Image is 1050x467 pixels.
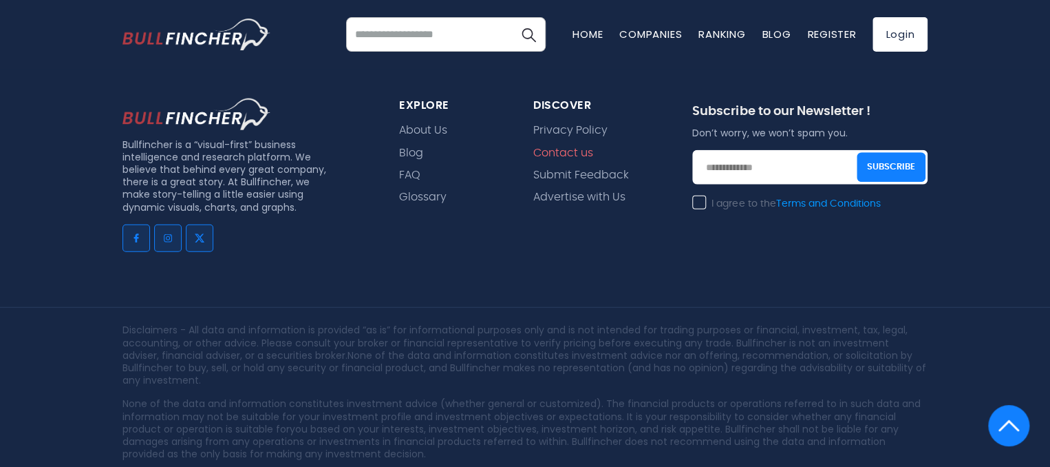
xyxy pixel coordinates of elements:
p: None of the data and information constitutes investment advice (whether general or customized). T... [122,397,928,460]
a: Home [572,27,603,41]
a: Go to homepage [122,19,270,50]
label: I agree to the [692,198,880,210]
a: Blog [399,147,423,160]
a: Glossary [399,191,447,204]
div: Subscribe to our Newsletter ! [692,104,928,127]
a: Login [872,17,928,52]
a: Submit Feedback [533,169,629,182]
a: Go to twitter [186,225,213,252]
a: Ranking [698,27,745,41]
a: Privacy Policy [533,124,608,137]
a: Register [807,27,856,41]
a: Contact us [533,147,593,160]
a: Terms and Conditions [775,199,880,209]
a: Advertise with Us [533,191,625,204]
p: Bullfincher is a “visual-first” business intelligence and research platform. We believe that behi... [122,138,332,214]
div: explore [399,98,500,113]
div: Discover [533,98,659,113]
a: Go to instagram [154,225,182,252]
button: Subscribe [857,153,925,183]
iframe: reCAPTCHA [692,219,901,273]
button: Search [511,17,546,52]
a: About Us [399,124,447,137]
a: Blog [762,27,791,41]
a: Companies [619,27,682,41]
img: footer logo [122,98,270,130]
p: Disclaimers - All data and information is provided “as is” for informational purposes only and is... [122,324,928,386]
a: Go to facebook [122,225,150,252]
p: Don’t worry, we won’t spam you. [692,127,928,139]
img: bullfincher logo [122,19,270,50]
a: FAQ [399,169,420,182]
